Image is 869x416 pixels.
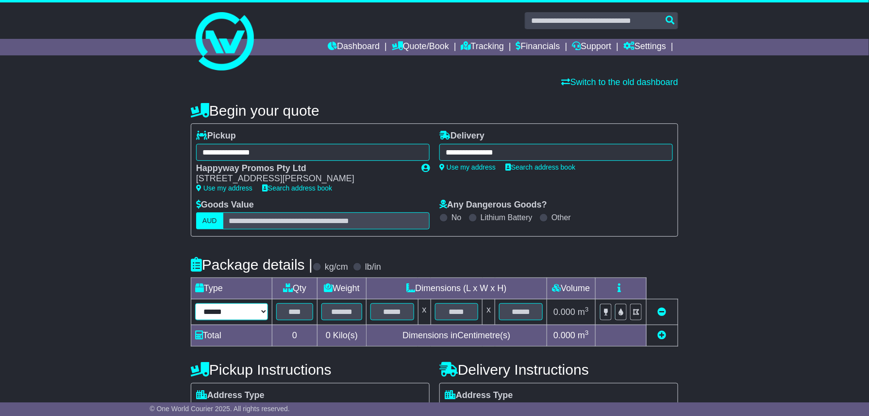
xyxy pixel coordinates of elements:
[366,278,547,299] td: Dimensions (L x W x H)
[439,131,485,141] label: Delivery
[578,307,589,317] span: m
[547,278,595,299] td: Volume
[318,325,367,346] td: Kilo(s)
[551,213,571,222] label: Other
[658,307,667,317] a: Remove this item
[578,330,589,340] span: m
[439,200,547,210] label: Any Dangerous Goods?
[481,213,533,222] label: Lithium Battery
[191,362,430,378] h4: Pickup Instructions
[658,330,667,340] a: Add new item
[196,390,265,401] label: Address Type
[392,39,449,55] a: Quote/Book
[191,278,272,299] td: Type
[325,262,348,273] label: kg/cm
[439,362,678,378] h4: Delivery Instructions
[418,299,431,325] td: x
[272,325,318,346] td: 0
[445,390,513,401] label: Address Type
[516,39,560,55] a: Financials
[366,325,547,346] td: Dimensions in Centimetre(s)
[150,405,290,413] span: © One World Courier 2025. All rights reserved.
[272,278,318,299] td: Qty
[262,184,332,192] a: Search address book
[483,299,495,325] td: x
[191,257,313,273] h4: Package details |
[505,163,575,171] a: Search address book
[365,262,381,273] label: lb/in
[196,200,254,210] label: Goods Value
[326,330,331,340] span: 0
[451,213,461,222] label: No
[196,184,252,192] a: Use my address
[439,163,496,171] a: Use my address
[623,39,666,55] a: Settings
[196,131,236,141] label: Pickup
[196,212,223,229] label: AUD
[318,278,367,299] td: Weight
[572,39,612,55] a: Support
[585,329,589,336] sup: 3
[191,103,678,119] h4: Begin your quote
[191,325,272,346] td: Total
[328,39,380,55] a: Dashboard
[196,173,412,184] div: [STREET_ADDRESS][PERSON_NAME]
[562,77,678,87] a: Switch to the old dashboard
[553,307,575,317] span: 0.000
[553,330,575,340] span: 0.000
[585,306,589,313] sup: 3
[196,163,412,174] div: Happyway Promos Pty Ltd
[461,39,504,55] a: Tracking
